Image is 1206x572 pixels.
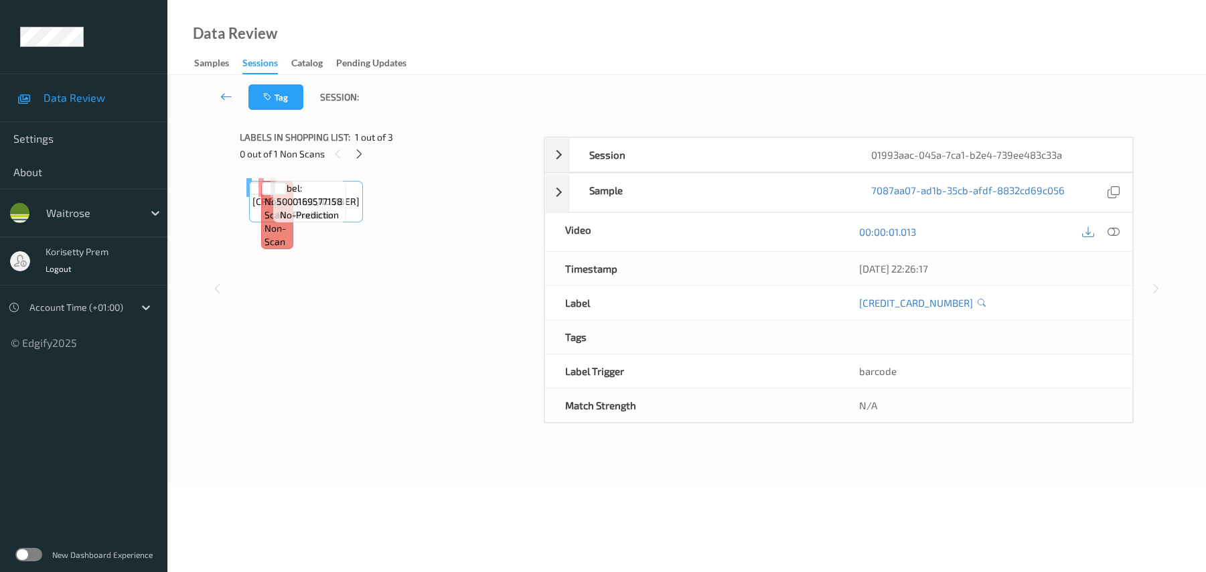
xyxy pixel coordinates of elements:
div: 01993aac-045a-7ca1-b2e4-739ee483c33a [851,138,1133,171]
a: Sessions [242,54,291,74]
div: Video [545,213,838,251]
div: Catalog [291,56,323,73]
button: Tag [248,84,303,110]
div: barcode [839,354,1132,388]
span: non-scan [265,222,290,248]
a: 7087aa07-ad1b-35cb-afdf-8832cd69c056 [871,184,1065,202]
div: Samples [194,56,229,73]
span: Labels in shopping list: [240,131,350,144]
a: 00:00:01.013 [859,225,916,238]
div: Sample7087aa07-ad1b-35cb-afdf-8832cd69c056 [544,173,1133,212]
a: Samples [194,54,242,73]
div: [DATE] 22:26:17 [859,262,1112,275]
div: Data Review [193,27,277,40]
a: Catalog [291,54,336,73]
a: [CREDIT_CARD_NUMBER] [859,296,973,309]
span: Label: 5000169577158 [277,182,343,208]
div: 0 out of 1 Non Scans [240,145,534,162]
div: Label [545,286,838,319]
div: Label Trigger [545,354,838,388]
a: Pending Updates [336,54,420,73]
div: Match Strength [545,388,838,422]
div: Session01993aac-045a-7ca1-b2e4-739ee483c33a [544,137,1133,172]
span: 1 out of 3 [355,131,393,144]
div: Sample [569,173,851,212]
span: no-prediction [280,208,339,222]
div: Sessions [242,56,278,74]
div: Session [569,138,851,171]
span: Label: Non-Scan [265,182,290,222]
div: Tags [545,320,838,354]
div: Timestamp [545,252,838,285]
div: N/A [839,388,1132,422]
div: Pending Updates [336,56,406,73]
span: Session: [320,90,359,104]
